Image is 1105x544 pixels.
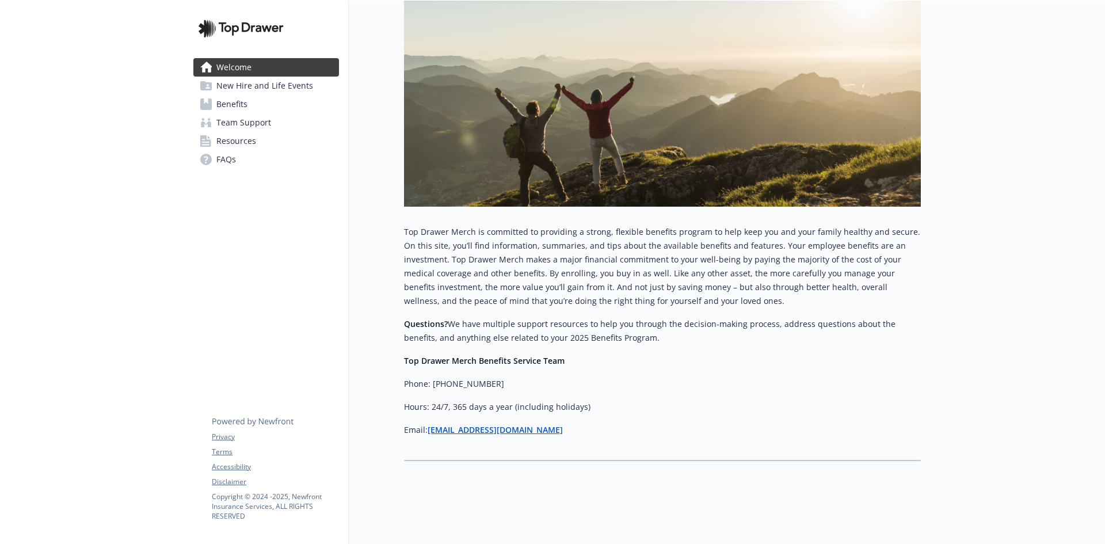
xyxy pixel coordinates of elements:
span: New Hire and Life Events [216,77,313,95]
strong: Top Drawer Merch Benefits Service Team [404,355,565,366]
a: Accessibility [212,462,338,472]
a: Disclaimer [212,477,338,487]
p: We have multiple support resources to help you through the decision-making process, address quest... [404,317,921,345]
span: FAQs [216,150,236,169]
span: Team Support [216,113,271,132]
span: Benefits [216,95,247,113]
a: Benefits [193,95,339,113]
p: Top Drawer Merch is committed to providing a strong, flexible benefits program to help keep you a... [404,225,921,308]
a: New Hire and Life Events [193,77,339,95]
strong: Questions? [404,318,448,329]
a: Welcome [193,58,339,77]
a: Terms [212,447,338,457]
a: [EMAIL_ADDRESS][DOMAIN_NAME] [428,424,563,435]
span: Resources [216,132,256,150]
p: Hours: 24/7, 365 days a year (including holidays)​ [404,400,921,414]
p: Copyright © 2024 - 2025 , Newfront Insurance Services, ALL RIGHTS RESERVED [212,492,338,521]
a: FAQs [193,150,339,169]
a: Privacy [212,432,338,442]
span: Welcome [216,58,252,77]
a: Team Support [193,113,339,132]
p: Phone: [PHONE_NUMBER] [404,377,921,391]
a: Resources [193,132,339,150]
p: Email: [404,423,921,437]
